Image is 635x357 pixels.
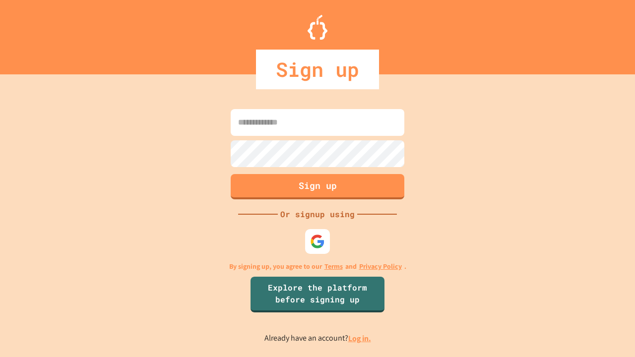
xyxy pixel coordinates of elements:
[324,261,343,272] a: Terms
[256,50,379,89] div: Sign up
[251,277,384,312] a: Explore the platform before signing up
[310,234,325,249] img: google-icon.svg
[359,261,402,272] a: Privacy Policy
[231,174,404,199] button: Sign up
[229,261,406,272] p: By signing up, you agree to our and .
[348,333,371,344] a: Log in.
[308,15,327,40] img: Logo.svg
[264,332,371,345] p: Already have an account?
[278,208,357,220] div: Or signup using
